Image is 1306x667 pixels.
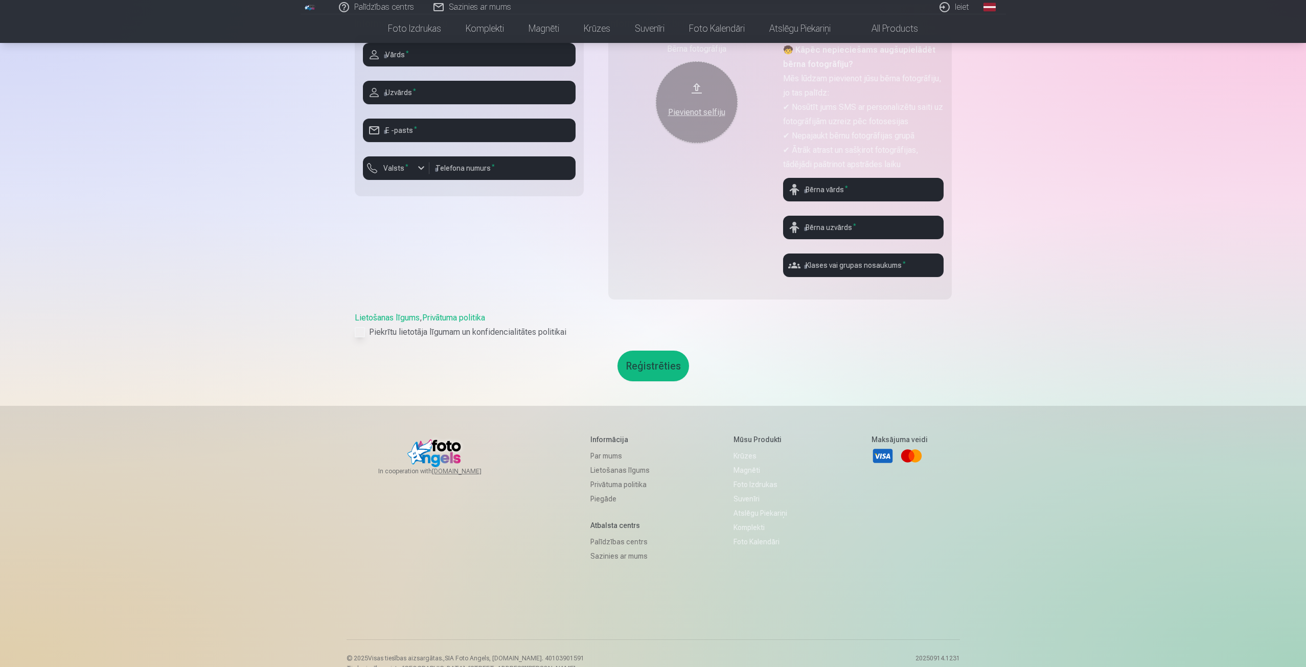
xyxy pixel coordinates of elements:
a: Krūzes [734,449,787,463]
button: Pievienot selfiju [656,61,738,143]
a: Par mums [590,449,650,463]
button: Reģistrēties [617,351,689,381]
a: Foto izdrukas [376,14,453,43]
p: ✔ Ātrāk atrast un sašķirot fotogrāfijas, tādējādi paātrinot apstrādes laiku [783,143,944,172]
label: Piekrītu lietotāja līgumam un konfidencialitātes politikai [355,326,952,338]
p: © 2025 Visas tiesības aizsargātas. , [347,654,584,662]
a: Magnēti [734,463,787,477]
a: Palīdzības centrs [590,535,650,549]
a: Privātuma politika [590,477,650,492]
img: /fa1 [305,4,316,10]
a: Visa [872,445,894,467]
a: Privātuma politika [422,313,485,323]
label: Valsts [379,163,413,173]
a: All products [843,14,930,43]
a: Foto izdrukas [734,477,787,492]
a: Sazinies ar mums [590,549,650,563]
button: Valsts* [363,156,429,180]
div: Pievienot selfiju [666,106,727,119]
h5: Informācija [590,434,650,445]
a: Piegāde [590,492,650,506]
a: Atslēgu piekariņi [734,506,787,520]
a: Suvenīri [734,492,787,506]
a: [DOMAIN_NAME] [432,467,506,475]
a: Mastercard [900,445,923,467]
a: Magnēti [516,14,571,43]
div: Bērna fotogrāfija [616,43,777,55]
a: Foto kalendāri [677,14,757,43]
span: SIA Foto Angels, [DOMAIN_NAME]. 40103901591 [445,655,584,662]
p: ✔ Nepajaukt bērnu fotogrāfijas grupā [783,129,944,143]
a: Suvenīri [623,14,677,43]
a: Komplekti [453,14,516,43]
h5: Maksājuma veidi [872,434,928,445]
div: , [355,312,952,338]
a: Atslēgu piekariņi [757,14,843,43]
strong: 🧒 Kāpēc nepieciešams augšupielādēt bērna fotogrāfiju? [783,45,935,69]
h5: Mūsu produkti [734,434,787,445]
span: In cooperation with [378,467,506,475]
a: Foto kalendāri [734,535,787,549]
a: Lietošanas līgums [355,313,420,323]
p: ✔ Nosūtīt jums SMS ar personalizētu saiti uz fotogrāfijām uzreiz pēc fotosesijas [783,100,944,129]
p: Mēs lūdzam pievienot jūsu bērna fotogrāfiju, jo tas palīdz: [783,72,944,100]
a: Komplekti [734,520,787,535]
a: Lietošanas līgums [590,463,650,477]
h5: Atbalsta centrs [590,520,650,531]
a: Krūzes [571,14,623,43]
